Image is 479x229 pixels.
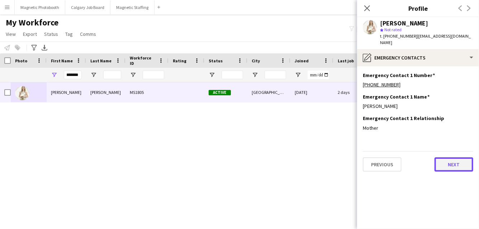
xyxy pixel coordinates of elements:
[363,115,444,121] h3: Emergency Contact 1 Relationship
[125,82,169,102] div: MS1805
[363,157,402,172] button: Previous
[209,58,223,63] span: Status
[290,82,333,102] div: [DATE]
[51,72,57,78] button: Open Filter Menu
[103,71,121,79] input: Last Name Filter Input
[130,72,136,78] button: Open Filter Menu
[15,58,27,63] span: Photo
[23,31,37,37] span: Export
[44,31,58,37] span: Status
[363,81,400,88] a: [PHONE_NUMBER]
[295,58,309,63] span: Joined
[15,86,29,100] img: Katryna Klepacki
[209,90,231,95] span: Active
[363,94,430,100] h3: Emergency Contact 1 Name
[338,58,354,63] span: Last job
[333,82,376,102] div: 2 days
[86,82,125,102] div: [PERSON_NAME]
[41,29,61,39] a: Status
[6,17,58,28] span: My Workforce
[357,49,479,66] div: Emergency contacts
[308,71,329,79] input: Joined Filter Input
[252,58,260,63] span: City
[295,72,301,78] button: Open Filter Menu
[90,58,112,63] span: Last Name
[51,58,73,63] span: First Name
[40,43,49,52] app-action-btn: Export XLSX
[130,55,156,66] span: Workforce ID
[3,29,19,39] a: View
[6,31,16,37] span: View
[252,72,258,78] button: Open Filter Menu
[65,31,73,37] span: Tag
[380,33,471,45] span: | [EMAIL_ADDRESS][DOMAIN_NAME]
[363,72,435,78] h3: Emergency Contact 1 Number
[384,27,402,32] span: Not rated
[110,0,155,14] button: Magnetic Staffing
[363,125,473,131] div: Mother
[47,82,86,102] div: [PERSON_NAME]
[15,0,65,14] button: Magnetic Photobooth
[143,71,164,79] input: Workforce ID Filter Input
[209,72,215,78] button: Open Filter Menu
[77,29,99,39] a: Comms
[80,31,96,37] span: Comms
[380,20,428,27] div: [PERSON_NAME]
[30,43,38,52] app-action-btn: Advanced filters
[380,33,417,39] span: t. [PHONE_NUMBER]
[65,0,110,14] button: Calgary Job Board
[20,29,40,39] a: Export
[363,103,473,109] div: [PERSON_NAME]
[222,71,243,79] input: Status Filter Input
[173,58,186,63] span: Rating
[90,72,97,78] button: Open Filter Menu
[62,29,76,39] a: Tag
[64,71,82,79] input: First Name Filter Input
[357,4,479,13] h3: Profile
[265,71,286,79] input: City Filter Input
[435,157,473,172] button: Next
[247,82,290,102] div: [GEOGRAPHIC_DATA]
